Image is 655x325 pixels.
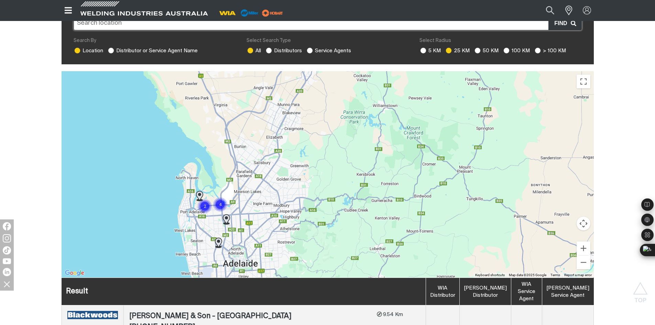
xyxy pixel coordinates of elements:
img: Facebook [3,222,11,230]
label: Location [74,48,103,53]
button: Toggle fullscreen view [577,75,590,88]
img: YouTube [3,258,11,264]
label: Distributor or Service Agent Name [107,48,198,53]
input: Product name or item number... [530,3,561,18]
th: WIA Distributor [426,278,459,305]
img: miller [260,8,285,18]
a: miller [260,10,285,15]
label: All [247,48,261,53]
label: Distributors [265,48,302,53]
img: Google [63,269,86,278]
label: 100 KM [503,48,530,53]
img: hide socials [1,278,13,290]
button: Scroll to top [633,282,648,297]
button: Search products [538,3,562,18]
a: Terms [550,273,560,277]
img: LinkedIn [3,268,11,276]
input: Search location [74,17,582,30]
button: Map camera controls [577,217,590,230]
button: Zoom in [577,241,590,255]
span: Find [554,19,570,28]
img: Instagram [3,234,11,242]
img: TikTok [3,246,11,254]
a: Report a map error [564,273,592,277]
span: 9.54 Km [382,312,403,317]
span: Map data ©2025 Google [509,273,546,277]
label: 50 KM [474,48,499,53]
button: Find [548,17,581,30]
th: Result [62,278,426,305]
div: Select Search Type [247,37,408,44]
div: Select Radius [419,37,581,44]
div: Cluster of 4 markers [212,197,228,212]
button: Zoom out [577,256,590,269]
img: J Blackwood & Son - Adelaide [67,311,118,319]
div: Search By [74,37,236,44]
div: Cluster of 2 markers [197,198,212,214]
label: > 100 KM [534,48,566,53]
a: Open this area in Google Maps (opens a new window) [63,269,86,278]
button: Keyboard shortcuts [475,273,505,278]
label: 25 KM [445,48,470,53]
div: [PERSON_NAME] & Son - [GEOGRAPHIC_DATA] [129,311,371,322]
th: WIA Service Agent [511,278,542,305]
label: 5 KM [419,48,441,53]
th: [PERSON_NAME] Service Agent [542,278,593,305]
label: Service Agents [306,48,351,53]
th: [PERSON_NAME] Distributor [459,278,511,305]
